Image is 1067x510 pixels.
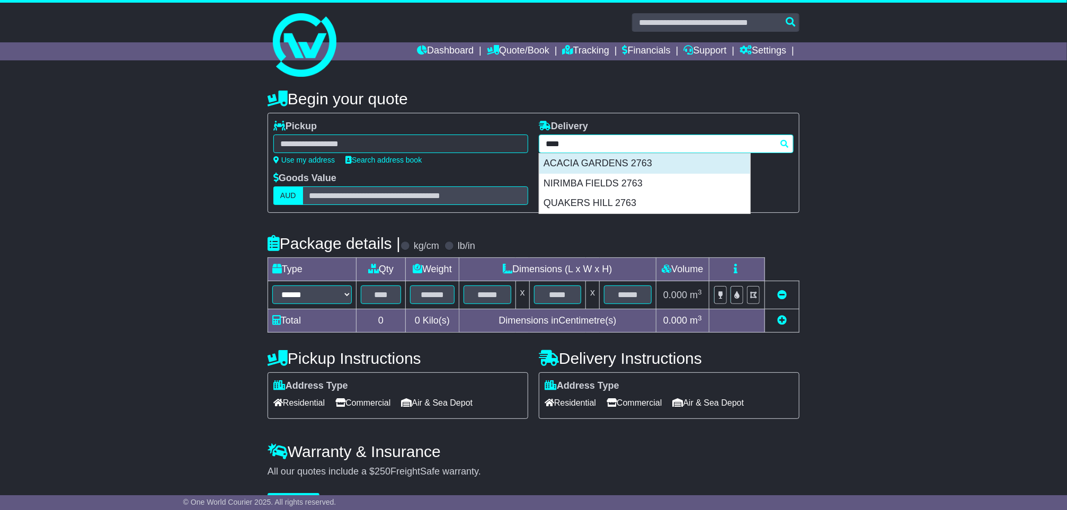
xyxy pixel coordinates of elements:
[273,173,336,184] label: Goods Value
[268,443,799,460] h4: Warranty & Insurance
[623,42,671,60] a: Financials
[268,466,799,478] div: All our quotes include a $ FreightSafe warranty.
[545,380,619,392] label: Address Type
[607,395,662,411] span: Commercial
[459,258,656,281] td: Dimensions (L x W x H)
[698,314,702,322] sup: 3
[684,42,727,60] a: Support
[268,258,357,281] td: Type
[335,395,390,411] span: Commercial
[539,135,794,153] typeahead: Please provide city
[663,290,687,300] span: 0.000
[698,288,702,296] sup: 3
[690,290,702,300] span: m
[273,156,335,164] a: Use my address
[539,350,799,367] h4: Delivery Instructions
[663,315,687,326] span: 0.000
[777,315,787,326] a: Add new item
[586,281,600,309] td: x
[273,186,303,205] label: AUD
[417,42,474,60] a: Dashboard
[458,240,475,252] label: lb/in
[268,350,528,367] h4: Pickup Instructions
[690,315,702,326] span: m
[539,154,750,174] div: ACACIA GARDENS 2763
[515,281,529,309] td: x
[545,395,596,411] span: Residential
[415,315,420,326] span: 0
[539,174,750,194] div: NIRIMBA FIELDS 2763
[406,258,459,281] td: Weight
[268,309,357,333] td: Total
[357,309,406,333] td: 0
[402,395,473,411] span: Air & Sea Depot
[273,121,317,132] label: Pickup
[345,156,422,164] a: Search address book
[268,90,799,108] h4: Begin your quote
[539,193,750,213] div: QUAKERS HILL 2763
[406,309,459,333] td: Kilo(s)
[375,466,390,477] span: 250
[487,42,549,60] a: Quote/Book
[673,395,744,411] span: Air & Sea Depot
[414,240,439,252] label: kg/cm
[273,395,325,411] span: Residential
[268,235,401,252] h4: Package details |
[740,42,786,60] a: Settings
[777,290,787,300] a: Remove this item
[563,42,609,60] a: Tracking
[459,309,656,333] td: Dimensions in Centimetre(s)
[273,380,348,392] label: Address Type
[357,258,406,281] td: Qty
[656,258,709,281] td: Volume
[539,121,588,132] label: Delivery
[183,498,336,506] span: © One World Courier 2025. All rights reserved.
